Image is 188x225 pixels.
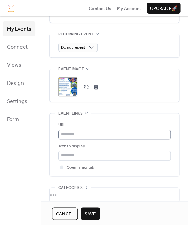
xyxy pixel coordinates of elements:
[147,3,180,14] button: Upgrade🚀
[7,96,27,107] span: Settings
[58,110,83,117] span: Event links
[81,207,100,220] button: Save
[56,210,74,217] span: Cancel
[7,114,19,125] span: Form
[58,143,169,150] div: Text to display
[117,5,141,12] a: My Account
[3,21,35,36] a: My Events
[58,122,169,129] div: URL
[8,4,14,12] img: logo
[58,184,83,191] span: Categories
[61,44,85,51] span: Do not repeat
[52,207,78,220] button: Cancel
[150,5,177,12] span: Upgrade 🚀
[85,210,96,217] span: Save
[3,76,35,90] a: Design
[7,42,28,52] span: Connect
[7,60,21,71] span: Views
[58,66,84,73] span: Event image
[58,31,93,37] span: Recurring event
[89,5,111,12] a: Contact Us
[3,40,35,54] a: Connect
[67,11,91,17] span: Hide end time
[50,187,179,202] div: •••
[3,94,35,108] a: Settings
[3,58,35,72] a: Views
[7,24,31,34] span: My Events
[7,78,24,89] span: Design
[67,164,95,171] span: Open in new tab
[3,112,35,126] a: Form
[58,77,77,96] div: ;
